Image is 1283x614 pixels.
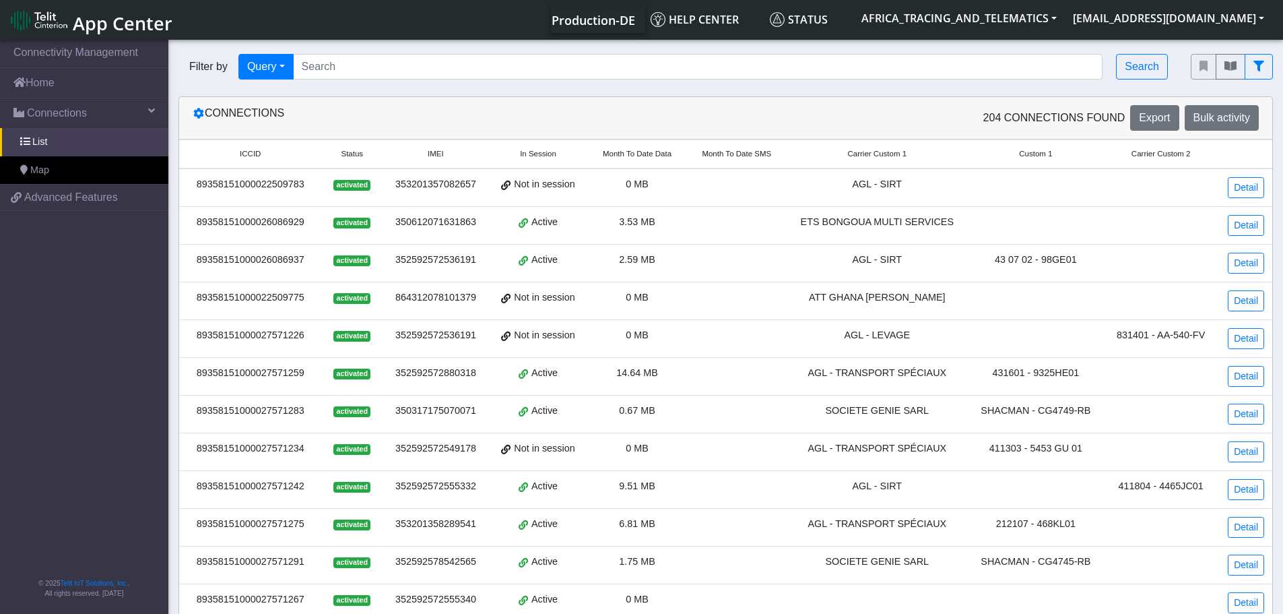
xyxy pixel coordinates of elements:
div: AGL - SIRT [795,253,960,268]
span: activated [333,218,370,228]
a: Detail [1228,441,1264,462]
div: 43 07 02 - 98GE01 [976,253,1096,268]
span: 6.81 MB [619,518,655,529]
div: 89358151000027571291 [187,555,314,570]
span: Production-DE [552,12,635,28]
div: 89358151000022509775 [187,290,314,305]
span: Carrier Custom 1 [847,148,907,160]
span: 204 Connections found [983,110,1125,126]
a: App Center [11,5,170,34]
div: ATT GHANA [PERSON_NAME] [795,290,960,305]
div: 352592572555340 [391,592,481,607]
a: Detail [1228,328,1264,349]
span: Not in session [514,177,574,192]
span: activated [333,520,370,530]
span: activated [333,595,370,606]
span: 0 MB [626,292,649,303]
span: Status [770,12,828,27]
div: 89358151000027571226 [187,328,314,343]
a: Status [764,6,853,33]
div: 353201357082657 [391,177,481,192]
a: Detail [1228,177,1264,198]
a: Detail [1228,479,1264,500]
div: 89358151000027571259 [187,366,314,381]
div: 89358151000027571283 [187,404,314,419]
span: 0 MB [626,330,649,340]
a: Detail [1228,555,1264,576]
span: Month To Date Data [603,148,671,160]
span: activated [333,557,370,568]
span: Active [531,517,558,532]
span: activated [333,255,370,266]
div: AGL - TRANSPORT SPÉCIAUX [795,441,960,456]
a: Detail [1228,290,1264,311]
span: Map [30,163,49,178]
button: Search [1116,54,1168,80]
div: fitlers menu [1191,54,1273,80]
button: [EMAIL_ADDRESS][DOMAIN_NAME] [1065,6,1272,30]
div: AGL - LEVAGE [795,328,960,343]
div: SHACMAN - CG4749-RB [976,404,1096,419]
div: 353201358289541 [391,517,481,532]
div: 864312078101379 [391,290,481,305]
div: 89358151000027571267 [187,592,314,607]
button: Export [1130,105,1179,131]
div: 411303 - 5453 GU 01 [976,441,1096,456]
span: 14.64 MB [616,367,658,378]
div: 212107 - 468KL01 [976,517,1096,532]
span: 2.59 MB [619,254,655,265]
div: 352592572549178 [391,441,481,456]
img: logo-telit-cinterion-gw-new.png [11,9,67,31]
div: AGL - SIRT [795,177,960,192]
div: 431601 - 9325HE01 [976,366,1096,381]
span: Active [531,479,558,494]
span: Carrier Custom 2 [1131,148,1191,160]
span: activated [333,293,370,304]
a: Detail [1228,366,1264,387]
span: Export [1139,112,1170,123]
span: 0 MB [626,179,649,189]
div: 350612071631863 [391,215,481,230]
span: activated [333,369,370,379]
span: Filter by [178,59,238,75]
div: 831401 - AA-540-FV [1112,328,1210,343]
span: In Session [520,148,556,160]
div: 352592572536191 [391,328,481,343]
span: Active [531,366,558,381]
span: activated [333,331,370,342]
button: Query [238,54,294,80]
span: Help center [651,12,739,27]
div: 89358151000026086937 [187,253,314,268]
a: Detail [1228,592,1264,613]
span: Advanced Features [24,189,118,206]
div: ETS BONGOUA MULTI SERVICES [795,215,960,230]
a: Detail [1228,253,1264,274]
span: activated [333,444,370,455]
a: Detail [1228,517,1264,538]
div: 352592572555332 [391,479,481,494]
span: activated [333,482,370,493]
span: Active [531,215,558,230]
span: 0 MB [626,443,649,454]
div: 352592572536191 [391,253,481,268]
input: Search... [293,54,1103,80]
div: AGL - TRANSPORT SPÉCIAUX [795,517,960,532]
span: Not in session [514,328,574,343]
span: List [32,135,47,150]
span: App Center [73,11,172,36]
span: Not in session [514,290,574,305]
span: Month To Date SMS [702,148,771,160]
span: activated [333,180,370,191]
div: 89358151000026086929 [187,215,314,230]
span: Active [531,555,558,570]
a: Detail [1228,215,1264,236]
span: 0 MB [626,594,649,605]
span: activated [333,406,370,417]
span: 3.53 MB [619,216,655,227]
span: Not in session [514,441,574,456]
a: Detail [1228,404,1264,425]
a: Help center [645,6,764,33]
div: 352592578542565 [391,555,481,570]
div: AGL - TRANSPORT SPÉCIAUX [795,366,960,381]
span: Active [531,404,558,419]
